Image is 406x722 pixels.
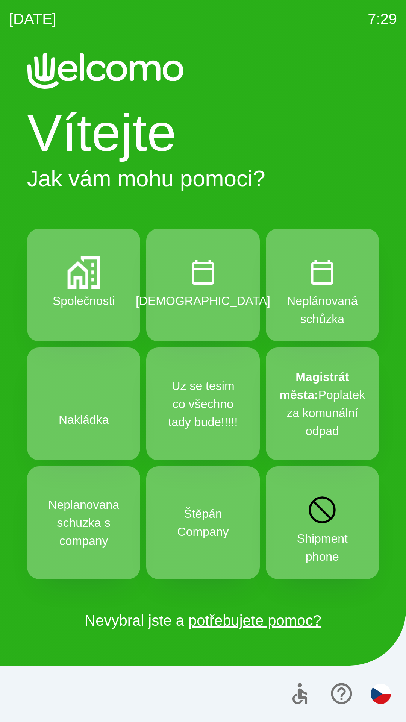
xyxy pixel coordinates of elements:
p: Společnosti [53,292,115,310]
p: Shipment phone [284,529,361,566]
button: Magistrát města:Poplatek za komunální odpad [266,347,379,460]
img: cs flag [371,684,391,704]
button: Uz se tesim co všechno tady bude!!!!! [146,347,259,460]
img: companies.png [67,256,100,289]
img: 8855f547-274d-45fa-b366-99447773212d.svg [306,493,339,526]
img: 60528429-cdbf-4940-ada0-f4587f3d38d7.png [306,256,339,289]
p: Nakládka [59,411,109,429]
img: Logo [27,53,379,89]
p: Štěpán Company [164,505,241,541]
p: Uz se tesim co všechno tady bude!!!!! [164,377,241,431]
p: Neplanovana schuzka s company [45,496,122,550]
button: Neplanovana schuzka s company [27,466,140,579]
img: b5394f95-fd73-4be2-8924-4a6a9c1148a1.svg [67,375,100,408]
h2: Jak vám mohu pomoci? [27,165,379,193]
button: Společnosti [27,229,140,341]
p: Poplatek za komunální odpad [279,368,365,440]
p: [DEMOGRAPHIC_DATA] [136,292,270,310]
p: Neplánovaná schůzka [284,292,361,328]
strong: Magistrát města: [279,370,349,402]
button: Štěpán Company [146,466,259,579]
img: CalendarTodayOutlined.png [186,256,220,289]
button: Nakládka [27,347,140,460]
button: Neplánovaná schůzka [266,229,379,341]
p: Nevybral jste a [27,609,379,632]
button: Shipment phone [266,466,379,579]
a: potřebujete pomoc? [188,612,321,629]
p: [DATE] [9,8,56,30]
h1: Vítejte [27,101,379,165]
p: 7:29 [368,8,397,30]
button: [DEMOGRAPHIC_DATA] [146,229,259,341]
